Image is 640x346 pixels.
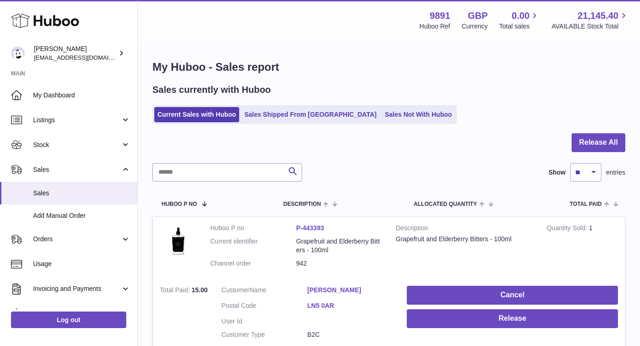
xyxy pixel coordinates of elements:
[33,235,121,244] span: Orders
[33,165,121,174] span: Sales
[210,224,296,233] dt: Huboo P no
[210,259,296,268] dt: Channel order
[499,22,540,31] span: Total sales
[241,107,380,122] a: Sales Shipped From [GEOGRAPHIC_DATA]
[221,317,307,326] dt: User Id
[283,201,321,207] span: Description
[11,46,25,60] img: ro@thebitterclub.co.uk
[34,54,135,61] span: [EMAIL_ADDRESS][DOMAIN_NAME]
[307,301,393,310] a: LN5 0AR
[33,91,130,100] span: My Dashboard
[578,10,618,22] span: 21,145.40
[221,330,307,339] dt: Customer Type
[396,235,533,244] div: Grapefruit and Elderberry Bitters - 100ml
[407,309,618,328] button: Release
[160,286,191,296] strong: Total Paid
[33,211,130,220] span: Add Manual Order
[307,286,393,295] a: [PERSON_NAME]
[430,10,450,22] strong: 9891
[191,286,208,294] span: 15.00
[296,224,324,232] a: P-443393
[307,330,393,339] dd: B2C
[152,84,271,96] h2: Sales currently with Huboo
[407,286,618,305] button: Cancel
[499,10,540,31] a: 0.00 Total sales
[549,168,566,177] label: Show
[396,224,533,235] strong: Description
[551,22,629,31] span: AVAILABLE Stock Total
[33,260,130,268] span: Usage
[154,107,239,122] a: Current Sales with Huboo
[33,284,121,293] span: Invoicing and Payments
[468,10,488,22] strong: GBP
[221,286,307,297] dt: Name
[160,224,196,261] img: 1653476749.jpg
[414,201,477,207] span: ALLOCATED Quantity
[420,22,450,31] div: Huboo Ref
[551,10,629,31] a: 21,145.40 AVAILABLE Stock Total
[152,60,625,74] h1: My Huboo - Sales report
[572,133,625,152] button: Release All
[547,224,589,234] strong: Quantity Sold
[162,201,197,207] span: Huboo P no
[462,22,488,31] div: Currency
[606,168,625,177] span: entries
[221,301,307,312] dt: Postal Code
[570,201,602,207] span: Total paid
[296,259,382,268] dd: 942
[210,237,296,255] dt: Current identifier
[33,141,121,149] span: Stock
[296,237,382,255] dd: Grapefruit and Elderberry Bitters - 100ml
[34,45,117,62] div: [PERSON_NAME]
[512,10,530,22] span: 0.00
[33,116,121,125] span: Listings
[540,217,625,279] td: 1
[382,107,455,122] a: Sales Not With Huboo
[33,189,130,198] span: Sales
[11,312,126,328] a: Log out
[221,286,249,294] span: Customer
